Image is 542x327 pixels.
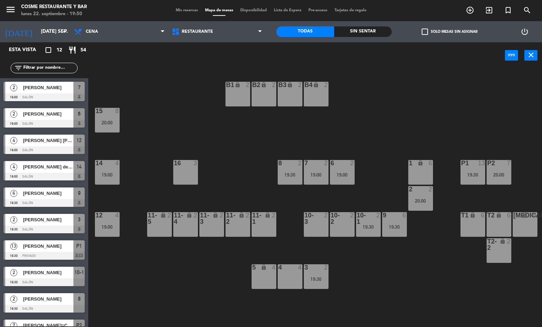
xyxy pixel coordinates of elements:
div: 19:00 [95,224,120,229]
i: search [523,6,531,14]
i: turned_in_not [504,6,512,14]
label: Solo mesas sin asignar [422,29,477,35]
div: Todas [276,26,334,37]
span: Restaurante [182,29,213,34]
span: Mis reservas [172,8,201,12]
div: 4 [298,264,302,271]
div: Esta vista [4,46,51,54]
span: P1 [76,242,82,250]
span: 2 [10,111,17,118]
i: lock [261,82,267,88]
span: 7 [78,83,80,92]
span: 6 [78,110,80,118]
span: [PERSON_NAME] [23,269,73,276]
div: T2 [487,212,488,218]
div: T2-2 [487,238,488,251]
div: 4 [115,212,120,218]
div: 8 [278,160,279,166]
div: 2 [298,160,302,166]
button: close [524,50,537,61]
div: 2 [298,82,302,88]
div: 19:30 [382,224,407,229]
span: Disponibilidad [237,8,270,12]
i: lock [500,238,506,244]
span: [PERSON_NAME] [23,295,73,303]
span: [PERSON_NAME] [23,216,73,223]
span: [PERSON_NAME] de [PERSON_NAME] [23,163,73,171]
div: B1 [226,82,227,88]
div: 2 [324,212,329,218]
span: [PERSON_NAME] [23,110,73,118]
span: 9 [78,189,80,197]
span: Mapa de mesas [201,8,237,12]
i: filter_list [14,64,23,72]
span: 8 [78,295,80,303]
span: 10-1 [74,268,84,277]
span: 4 [10,163,17,171]
span: [PERSON_NAME] [23,242,73,250]
div: 19:30 [460,172,485,177]
span: [PERSON_NAME] [PERSON_NAME] [23,137,73,144]
span: Lista de Espera [270,8,305,12]
div: T1 [461,212,462,218]
button: power_input [505,50,518,61]
div: 5 [252,264,253,271]
button: menu [5,4,16,17]
div: B2 [252,82,253,88]
i: add_circle_outline [466,6,474,14]
div: 2 [350,212,355,218]
div: [MEDICAL_DATA] [513,212,514,218]
span: 12 [77,136,82,144]
div: 2 [324,264,329,271]
i: lock [522,212,528,218]
div: 6 [507,212,511,218]
div: 13 [478,160,485,166]
div: 3 [194,160,198,166]
i: power_settings_new [520,27,529,36]
i: arrow_drop_down [60,27,69,36]
div: 7 [507,160,511,166]
span: 6 [10,190,17,197]
div: Sin sentar [334,26,392,37]
div: 2 [429,186,433,192]
i: lock [186,212,192,218]
i: lock [470,212,476,218]
span: 12 [56,46,62,54]
div: 4 [272,264,276,271]
div: 2 [246,82,250,88]
div: 6 [481,212,485,218]
i: lock [239,212,245,218]
i: lock [235,82,241,88]
i: lock [287,82,293,88]
div: 19:30 [278,172,302,177]
i: close [527,51,535,59]
span: [PERSON_NAME] [23,84,73,91]
span: 14 [77,162,82,171]
i: restaurant [68,46,77,54]
span: 3 [78,215,80,224]
div: 11-1 [252,212,253,225]
i: crop_square [44,46,53,54]
span: 4 [10,137,17,144]
i: lock [313,82,319,88]
div: 19:30 [356,224,381,229]
i: power_input [507,51,516,59]
i: lock [496,212,502,218]
div: 6 [429,160,433,166]
div: 19:30 [304,277,329,282]
span: Cena [86,29,98,34]
div: 2 [272,212,276,218]
div: 6 [533,212,537,218]
div: 20:00 [408,198,433,203]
